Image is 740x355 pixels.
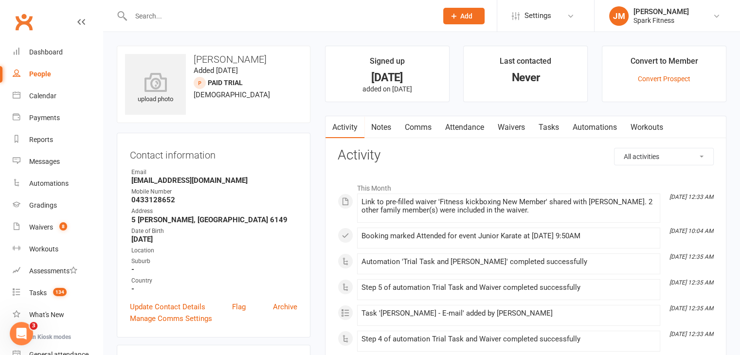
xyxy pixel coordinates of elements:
a: Convert Prospect [638,75,690,83]
div: Step 5 of automation Trial Task and Waiver completed successfully [361,284,656,292]
span: Add [460,12,472,20]
div: Dashboard [29,48,63,56]
div: Calendar [29,92,56,100]
li: This Month [338,178,714,194]
span: 3 [30,322,37,330]
i: [DATE] 12:33 AM [669,194,713,200]
h3: [PERSON_NAME] [125,54,302,65]
div: Automation 'Trial Task and [PERSON_NAME]' completed successfully [361,258,656,266]
a: Comms [398,116,438,139]
a: Archive [273,301,297,313]
a: Workouts [13,238,103,260]
div: Workouts [29,245,58,253]
strong: [EMAIL_ADDRESS][DOMAIN_NAME] [131,176,297,185]
div: Reports [29,136,53,143]
a: People [13,63,103,85]
a: Gradings [13,195,103,216]
div: Email [131,168,297,177]
p: added on [DATE] [334,85,440,93]
iframe: Intercom live chat [10,322,33,345]
div: People [29,70,51,78]
a: Activity [325,116,364,139]
div: Assessments [29,267,77,275]
a: Dashboard [13,41,103,63]
a: Waivers 8 [13,216,103,238]
button: Add [443,8,485,24]
h3: Contact information [130,146,297,160]
a: Automations [566,116,624,139]
a: Workouts [624,116,670,139]
a: Waivers [491,116,532,139]
span: [DEMOGRAPHIC_DATA] [194,90,270,99]
i: [DATE] 12:35 AM [669,279,713,286]
div: Suburb [131,257,297,266]
div: [DATE] [334,72,440,83]
a: Manage Comms Settings [130,313,212,324]
div: Step 4 of automation Trial Task and Waiver completed successfully [361,335,656,343]
div: Address [131,207,297,216]
a: Payments [13,107,103,129]
span: Settings [524,5,551,27]
strong: 5 [PERSON_NAME], [GEOGRAPHIC_DATA] 6149 [131,215,297,224]
strong: - [131,265,297,274]
div: Last contacted [500,55,551,72]
strong: 0433128652 [131,195,297,204]
span: 8 [59,222,67,231]
div: What's New [29,311,64,319]
div: Task '[PERSON_NAME] - E-mail' added by [PERSON_NAME] [361,309,656,318]
strong: - [131,284,297,293]
i: [DATE] 10:04 AM [669,228,713,234]
div: Link to pre-filled waiver 'Fitness kickboxing New Member' shared with [PERSON_NAME]. 2 other fami... [361,198,656,214]
a: Update Contact Details [130,301,205,313]
div: Mobile Number [131,187,297,196]
i: [DATE] 12:35 AM [669,305,713,312]
a: Attendance [438,116,491,139]
div: Booking marked Attended for event Junior Karate at [DATE] 9:50AM [361,232,656,240]
div: Gradings [29,201,57,209]
i: [DATE] 12:35 AM [669,253,713,260]
a: What's New [13,304,103,326]
div: Spark Fitness [633,16,689,25]
input: Search... [128,9,431,23]
div: Convert to Member [631,55,698,72]
div: Waivers [29,223,53,231]
a: Reports [13,129,103,151]
a: Clubworx [12,10,36,34]
div: Payments [29,114,60,122]
div: Signed up [370,55,405,72]
div: [PERSON_NAME] [633,7,689,16]
time: Added [DATE] [194,66,238,75]
span: Paid Trial [208,79,243,87]
div: upload photo [125,72,186,105]
a: Messages [13,151,103,173]
strong: [DATE] [131,235,297,244]
div: JM [609,6,629,26]
a: Tasks [532,116,566,139]
div: Tasks [29,289,47,297]
div: Country [131,276,297,285]
div: Automations [29,179,69,187]
div: Messages [29,158,60,165]
i: [DATE] 12:33 AM [669,331,713,337]
a: Automations [13,173,103,195]
div: Date of Birth [131,227,297,236]
a: Notes [364,116,398,139]
a: Calendar [13,85,103,107]
span: 134 [53,288,67,296]
div: Never [472,72,578,83]
a: Flag [232,301,246,313]
a: Tasks 134 [13,282,103,304]
a: Assessments [13,260,103,282]
div: Location [131,246,297,255]
h3: Activity [338,148,714,163]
